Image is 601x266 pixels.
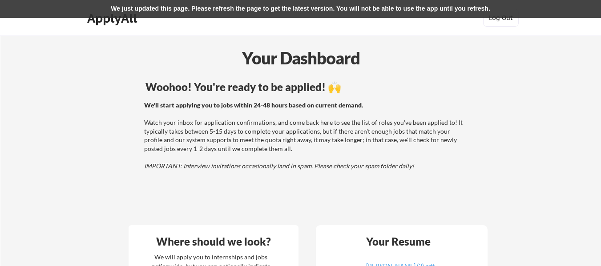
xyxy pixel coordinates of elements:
button: Log Out [483,9,519,27]
div: Woohoo! You're ready to be applied! 🙌 [145,82,466,92]
strong: We'll start applying you to jobs within 24-48 hours based on current demand. [144,101,363,109]
div: ApplyAll [87,11,140,26]
div: Your Resume [355,236,443,247]
div: Watch your inbox for application confirmations, and come back here to see the list of roles you'v... [144,101,465,171]
div: Where should we look? [131,236,296,247]
em: IMPORTANT: Interview invitations occasionally land in spam. Please check your spam folder daily! [144,162,414,170]
div: Your Dashboard [1,45,601,71]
